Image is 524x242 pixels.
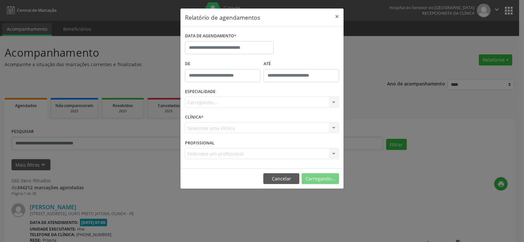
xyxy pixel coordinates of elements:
[185,13,260,22] h5: Relatório de agendamentos
[185,112,203,122] label: CLÍNICA
[263,173,299,184] button: Cancelar
[185,31,236,41] label: DATA DE AGENDAMENTO
[185,87,215,97] label: ESPECIALIDADE
[185,59,260,69] label: De
[264,59,339,69] label: ATÉ
[185,138,215,148] label: PROFISSIONAL
[302,173,339,184] button: Carregando...
[330,9,344,25] button: Close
